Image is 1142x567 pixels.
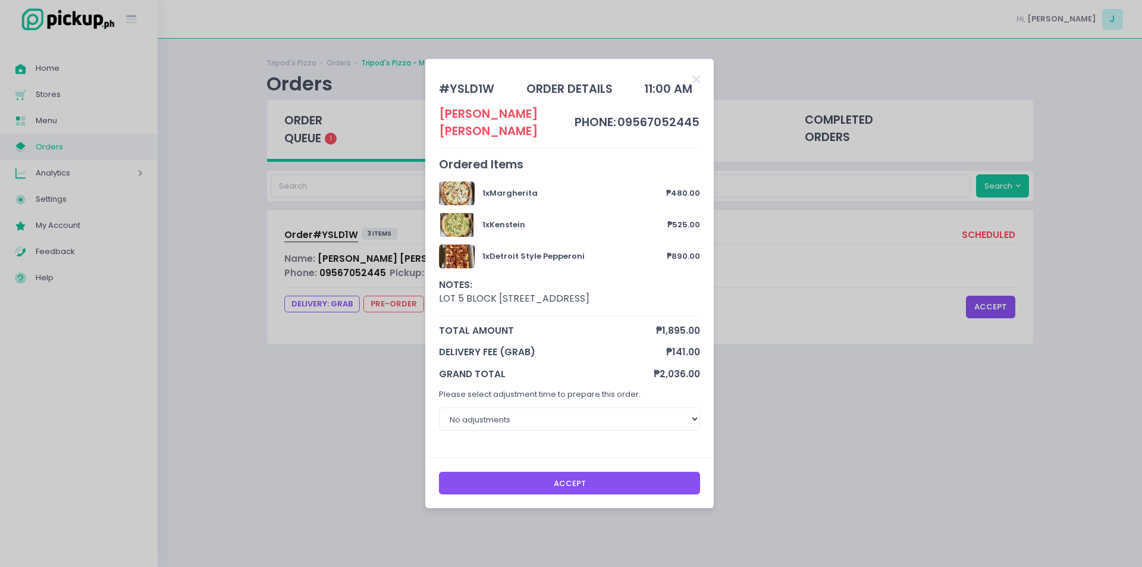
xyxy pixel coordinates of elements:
td: phone: [574,105,617,140]
div: Ordered Items [439,156,701,173]
div: order details [526,80,613,98]
button: Accept [439,472,701,494]
span: grand total [439,367,654,381]
div: 11:00 AM [644,80,692,98]
div: [PERSON_NAME] [PERSON_NAME] [439,105,575,140]
div: # YSLD1W [439,80,494,98]
span: ₱141.00 [666,345,700,359]
span: delivery fee (grab) [439,345,667,359]
p: Please select adjustment time to prepare this order. [439,389,701,400]
span: 09567052445 [617,114,699,130]
span: ₱1,895.00 [656,324,700,337]
span: total amount [439,324,657,337]
button: Close [692,73,700,84]
span: ₱2,036.00 [654,367,700,381]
